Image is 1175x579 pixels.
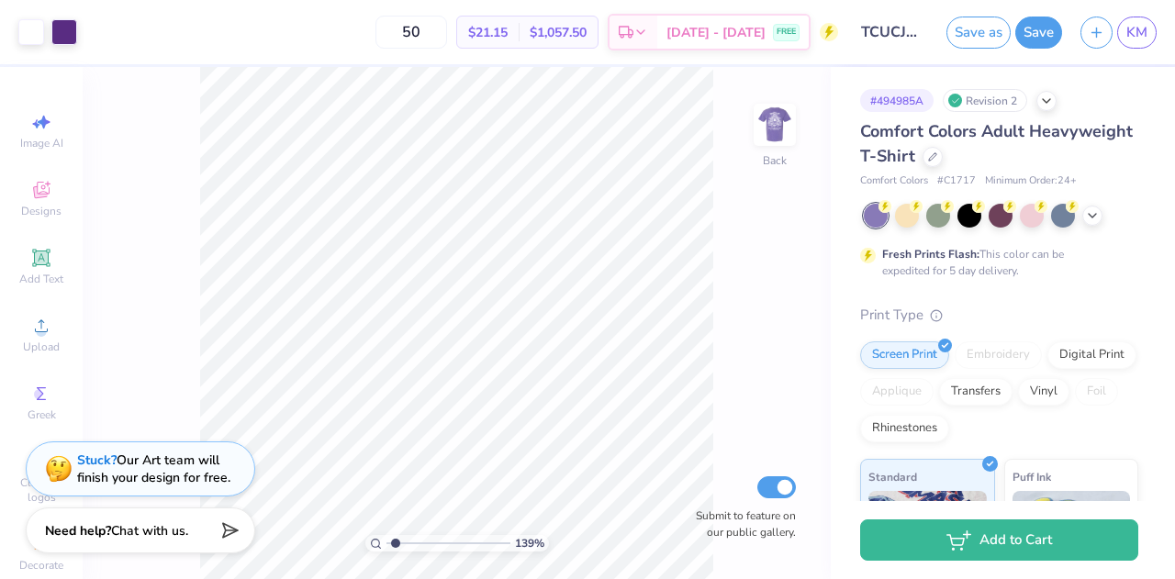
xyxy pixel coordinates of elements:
[468,23,508,42] span: $21.15
[756,106,793,143] img: Back
[860,341,949,369] div: Screen Print
[946,17,1011,49] button: Save as
[77,451,230,486] div: Our Art team will finish your design for free.
[777,26,796,39] span: FREE
[686,507,796,540] label: Submit to feature on our public gallery.
[1015,17,1062,49] button: Save
[20,136,63,150] span: Image AI
[1117,17,1157,49] a: KM
[28,407,56,422] span: Greek
[21,204,62,218] span: Designs
[943,89,1027,112] div: Revision 2
[882,247,979,262] strong: Fresh Prints Flash:
[847,14,937,50] input: Untitled Design
[9,475,73,505] span: Clipart & logos
[375,16,447,49] input: – –
[530,23,587,42] span: $1,057.50
[860,173,928,189] span: Comfort Colors
[1075,378,1118,406] div: Foil
[937,173,976,189] span: # C1717
[860,378,934,406] div: Applique
[860,120,1133,167] span: Comfort Colors Adult Heavyweight T-Shirt
[45,522,111,540] strong: Need help?
[985,173,1077,189] span: Minimum Order: 24 +
[1018,378,1069,406] div: Vinyl
[939,378,1013,406] div: Transfers
[111,522,188,540] span: Chat with us.
[868,467,917,486] span: Standard
[763,152,787,169] div: Back
[19,272,63,286] span: Add Text
[860,415,949,442] div: Rhinestones
[860,519,1138,561] button: Add to Cart
[23,340,60,354] span: Upload
[1047,341,1136,369] div: Digital Print
[955,341,1042,369] div: Embroidery
[515,535,544,551] span: 139 %
[666,23,766,42] span: [DATE] - [DATE]
[1013,467,1051,486] span: Puff Ink
[77,451,117,469] strong: Stuck?
[1126,22,1147,43] span: KM
[860,89,934,112] div: # 494985A
[882,246,1108,279] div: This color can be expedited for 5 day delivery.
[860,305,1138,326] div: Print Type
[19,558,63,573] span: Decorate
